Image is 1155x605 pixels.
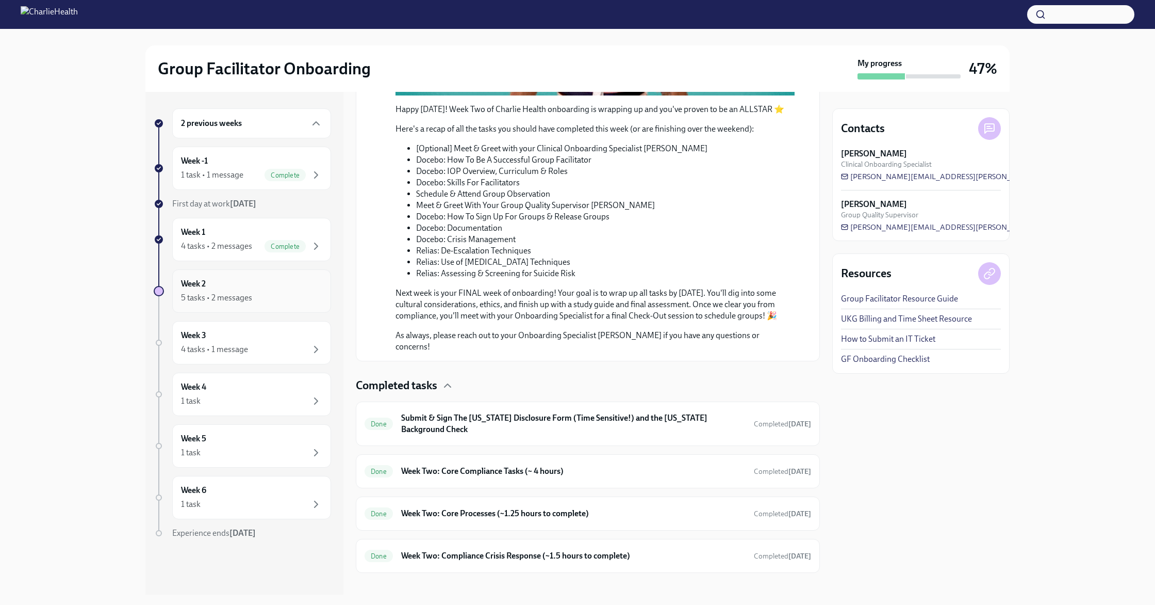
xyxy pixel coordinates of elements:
[181,169,243,181] div: 1 task • 1 message
[181,433,206,444] h6: Week 5
[154,424,331,468] a: Week 51 task
[416,257,795,268] li: Relias: Use of [MEDICAL_DATA] Techniques
[788,420,811,428] strong: [DATE]
[754,509,811,519] span: September 26th, 2025 22:42
[181,227,205,238] h6: Week 1
[395,330,795,353] p: As always, please reach out to your Onboarding Specialist [PERSON_NAME] if you have any questions...
[365,420,393,428] span: Done
[416,188,795,200] li: Schedule & Attend Group Observation
[401,412,746,435] h6: Submit & Sign The [US_STATE] Disclosure Form (Time Sensitive!) and the [US_STATE] Background Check
[416,268,795,279] li: Relias: Assessing & Screening for Suicide Risk
[365,510,393,518] span: Done
[841,222,1098,232] a: [PERSON_NAME][EMAIL_ADDRESS][PERSON_NAME][DOMAIN_NAME]
[365,463,811,480] a: DoneWeek Two: Core Compliance Tasks (~ 4 hours)Completed[DATE]
[841,293,958,305] a: Group Facilitator Resource Guide
[416,154,795,166] li: Docebo: How To Be A Successful Group Facilitator
[21,6,78,23] img: CharlieHealth
[154,198,331,210] a: First day at work[DATE]
[181,344,248,355] div: 4 tasks • 1 message
[841,313,972,325] a: UKG Billing and Time Sheet Resource
[841,160,932,169] span: Clinical Onboarding Specialist
[754,467,811,476] span: Completed
[181,330,206,341] h6: Week 3
[181,447,201,458] div: 1 task
[788,510,811,518] strong: [DATE]
[416,143,795,154] li: [Optional] Meet & Greet with your Clinical Onboarding Specialist [PERSON_NAME]
[416,211,795,222] li: Docebo: How To Sign Up For Groups & Release Groups
[356,378,437,393] h4: Completed tasks
[181,241,252,252] div: 4 tasks • 2 messages
[181,381,206,393] h6: Week 4
[416,234,795,245] li: Docebo: Crisis Management
[181,395,201,407] div: 1 task
[754,551,811,561] span: September 27th, 2025 12:01
[181,292,252,304] div: 5 tasks • 2 messages
[154,269,331,313] a: Week 25 tasks • 2 messages
[265,171,306,179] span: Complete
[158,58,371,79] h2: Group Facilitator Onboarding
[416,245,795,257] li: Relias: De-Escalation Techniques
[841,266,892,281] h4: Resources
[841,354,930,365] a: GF Onboarding Checklist
[181,499,201,510] div: 1 task
[395,288,795,322] p: Next week is your FINAL week of onboarding! Your goal is to wrap up all tasks by [DATE]. You'll d...
[365,548,811,564] a: DoneWeek Two: Compliance Crisis Response (~1.5 hours to complete)Completed[DATE]
[788,467,811,476] strong: [DATE]
[181,118,242,129] h6: 2 previous weeks
[230,199,256,209] strong: [DATE]
[229,528,256,538] strong: [DATE]
[154,321,331,364] a: Week 34 tasks • 1 message
[754,419,811,429] span: September 17th, 2025 15:22
[754,510,811,518] span: Completed
[841,121,885,136] h4: Contacts
[172,108,331,138] div: 2 previous weeks
[365,505,811,522] a: DoneWeek Two: Core Processes (~1.25 hours to complete)Completed[DATE]
[416,200,795,211] li: Meet & Greet With Your Group Quality Supervisor [PERSON_NAME]
[401,466,746,477] h6: Week Two: Core Compliance Tasks (~ 4 hours)
[857,58,902,69] strong: My progress
[172,199,256,209] span: First day at work
[788,552,811,561] strong: [DATE]
[401,508,746,519] h6: Week Two: Core Processes (~1.25 hours to complete)
[154,373,331,416] a: Week 41 task
[181,278,206,290] h6: Week 2
[841,148,907,160] strong: [PERSON_NAME]
[841,171,1098,182] a: [PERSON_NAME][EMAIL_ADDRESS][PERSON_NAME][DOMAIN_NAME]
[395,123,795,135] p: Here's a recap of all the tasks you should have completed this week (or are finishing over the we...
[356,378,820,393] div: Completed tasks
[181,485,206,496] h6: Week 6
[416,222,795,234] li: Docebo: Documentation
[181,155,208,167] h6: Week -1
[841,199,907,210] strong: [PERSON_NAME]
[969,59,997,78] h3: 47%
[365,410,811,437] a: DoneSubmit & Sign The [US_STATE] Disclosure Form (Time Sensitive!) and the [US_STATE] Background ...
[154,476,331,519] a: Week 61 task
[365,552,393,560] span: Done
[754,467,811,476] span: September 24th, 2025 22:52
[754,552,811,561] span: Completed
[154,147,331,190] a: Week -11 task • 1 messageComplete
[154,218,331,261] a: Week 14 tasks • 2 messagesComplete
[754,420,811,428] span: Completed
[172,528,256,538] span: Experience ends
[401,550,746,562] h6: Week Two: Compliance Crisis Response (~1.5 hours to complete)
[416,166,795,177] li: Docebo: IOP Overview, Curriculum & Roles
[841,333,935,345] a: How to Submit an IT Ticket
[841,210,918,220] span: Group Quality Supervisor
[265,243,306,250] span: Complete
[395,104,795,115] p: Happy [DATE]! Week Two of Charlie Health onboarding is wrapping up and you've proven to be an ALL...
[365,468,393,475] span: Done
[416,177,795,188] li: Docebo: Skills For Facilitators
